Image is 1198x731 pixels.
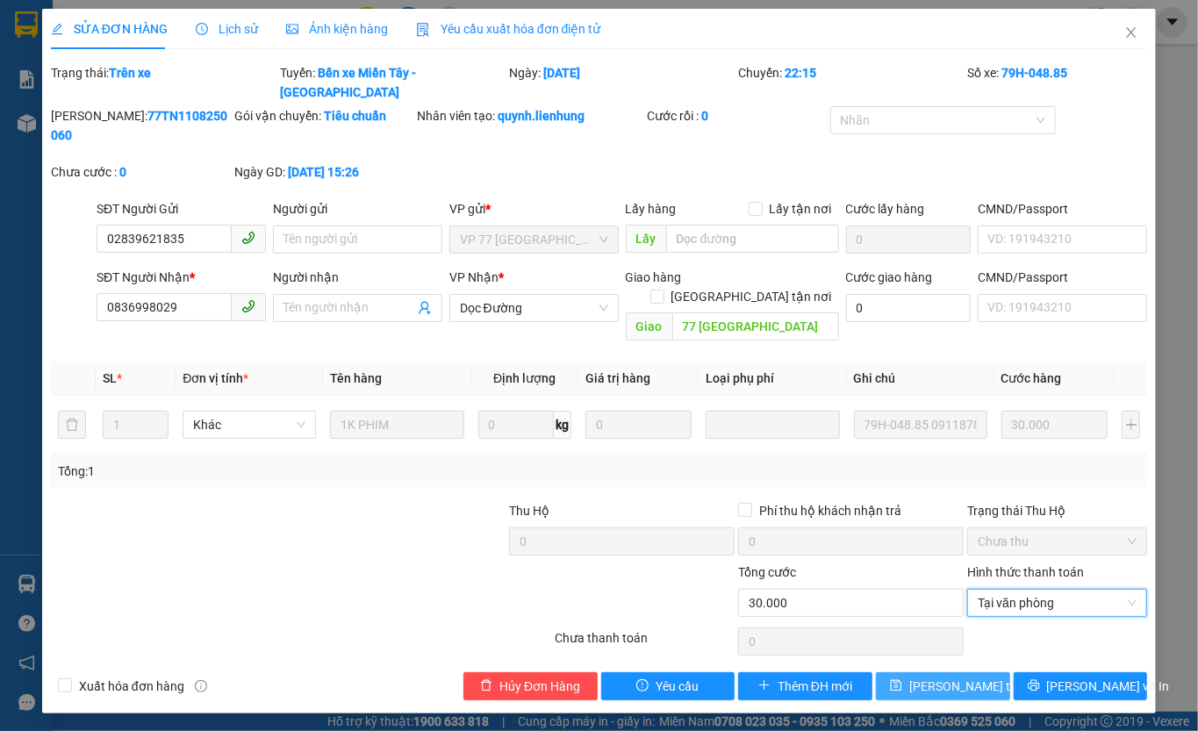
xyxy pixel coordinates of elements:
span: SL [103,371,117,385]
span: Đơn vị tính [183,371,248,385]
span: phone [241,299,255,313]
span: [GEOGRAPHIC_DATA] tận nơi [664,287,839,306]
b: [DATE] 15:26 [288,165,359,179]
th: Ghi chú [847,362,994,396]
img: icon [416,23,430,37]
span: Cước hàng [1001,371,1062,385]
span: Thu Hộ [509,504,549,518]
button: exclamation-circleYêu cầu [601,672,735,700]
span: user-add [418,301,432,315]
span: kg [554,411,571,439]
span: Khác [193,412,305,438]
span: [PERSON_NAME] thay đổi [909,677,1050,696]
span: Xuất hóa đơn hàng [72,677,191,696]
b: 0 [119,165,126,179]
button: plusThêm ĐH mới [738,672,872,700]
span: Lịch sử [196,22,258,36]
div: Số xe: [965,63,1149,102]
button: deleteHủy Đơn Hàng [463,672,598,700]
span: SỬA ĐƠN HÀNG [51,22,168,36]
div: Chưa cước : [51,162,231,182]
div: Cước rồi : [647,106,827,125]
button: Close [1107,9,1156,58]
b: Bến xe Miền Tây - [GEOGRAPHIC_DATA] [280,66,416,99]
span: Tên hàng [330,371,382,385]
span: Lấy [626,225,666,253]
span: Lấy tận nơi [763,199,839,219]
b: [DATE] [543,66,580,80]
span: phone [241,231,255,245]
div: Người gửi [273,199,442,219]
button: plus [1122,411,1140,439]
span: plus [758,679,771,693]
button: delete [58,411,86,439]
b: 0 [701,109,708,123]
button: printer[PERSON_NAME] và In [1014,672,1148,700]
div: Chuyến: [736,63,965,102]
span: Giá trị hàng [585,371,650,385]
input: Cước lấy hàng [846,226,972,254]
span: Phí thu hộ khách nhận trả [752,501,908,520]
label: Hình thức thanh toán [967,565,1084,579]
input: VD: Bàn, Ghế [330,411,463,439]
span: [PERSON_NAME] và In [1047,677,1170,696]
b: 79H-048.85 [1001,66,1067,80]
th: Loại phụ phí [699,362,846,396]
span: exclamation-circle [636,679,649,693]
span: Giao hàng [626,270,682,284]
div: Ngày GD: [234,162,414,182]
div: Tuyến: [278,63,507,102]
span: Tổng cước [738,565,796,579]
span: Thêm ĐH mới [778,677,852,696]
div: Nhân viên tạo: [418,106,643,125]
input: Cước giao hàng [846,294,972,322]
div: CMND/Passport [978,268,1147,287]
span: Chưa thu [978,528,1137,555]
span: clock-circle [196,23,208,35]
div: SĐT Người Nhận [97,268,266,287]
div: Chưa thanh toán [553,628,736,659]
span: Giao [626,312,672,340]
span: Định lượng [493,371,556,385]
span: edit [51,23,63,35]
div: [PERSON_NAME]: [51,106,231,145]
div: Trạng thái: [49,63,278,102]
button: save[PERSON_NAME] thay đổi [876,672,1010,700]
span: printer [1028,679,1040,693]
span: picture [286,23,298,35]
b: Tiêu chuẩn [324,109,386,123]
span: save [890,679,902,693]
b: quynh.lienhung [499,109,585,123]
span: VP Nhận [449,270,499,284]
span: Yêu cầu xuất hóa đơn điện tử [416,22,601,36]
span: info-circle [195,680,207,692]
div: VP gửi [449,199,619,219]
span: Yêu cầu [656,677,699,696]
div: SĐT Người Gửi [97,199,266,219]
div: Ngày: [507,63,736,102]
label: Cước lấy hàng [846,202,925,216]
input: Ghi Chú [854,411,987,439]
span: Ảnh kiện hàng [286,22,388,36]
b: Trên xe [109,66,151,80]
span: Tại văn phòng [978,590,1137,616]
input: 0 [1001,411,1108,439]
span: delete [480,679,492,693]
input: Dọc đường [666,225,839,253]
span: VP 77 Thái Nguyên [460,226,608,253]
div: Gói vận chuyển: [234,106,414,125]
div: CMND/Passport [978,199,1147,219]
span: Hủy Đơn Hàng [499,677,580,696]
b: 22:15 [785,66,816,80]
div: Tổng: 1 [58,462,464,481]
input: Dọc đường [672,312,839,340]
span: Dọc Đường [460,295,608,321]
span: Lấy hàng [626,202,677,216]
div: Người nhận [273,268,442,287]
input: 0 [585,411,692,439]
div: Trạng thái Thu Hộ [967,501,1147,520]
span: close [1124,25,1138,39]
label: Cước giao hàng [846,270,933,284]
